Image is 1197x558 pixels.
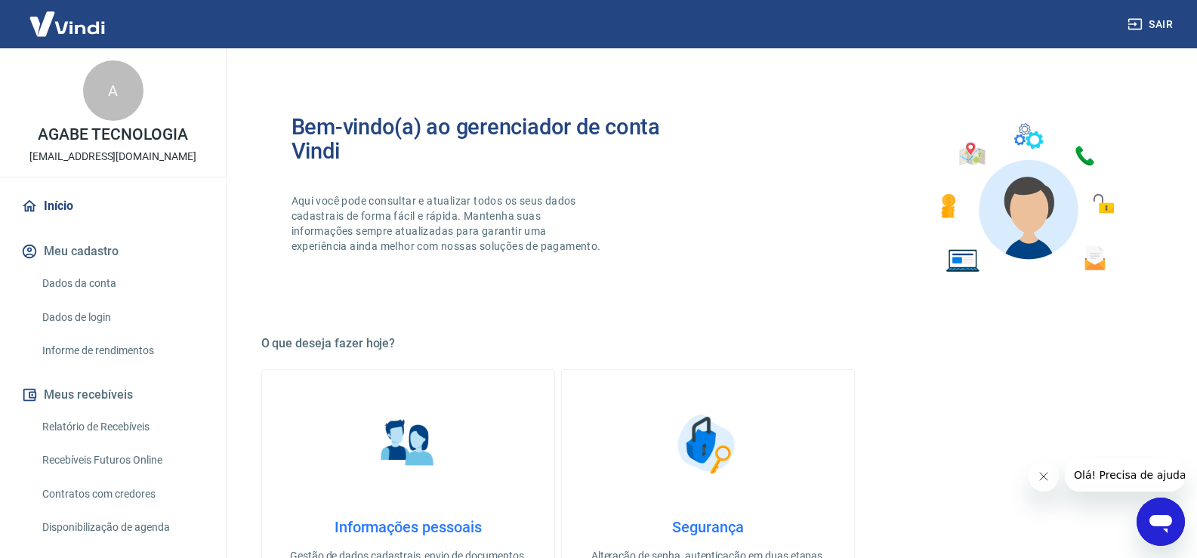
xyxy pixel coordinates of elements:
[1065,458,1185,492] iframe: Mensagem da empresa
[1137,498,1185,546] iframe: Botão para abrir a janela de mensagens
[29,149,196,165] p: [EMAIL_ADDRESS][DOMAIN_NAME]
[36,302,208,333] a: Dados de login
[36,512,208,543] a: Disponibilização de agenda
[1029,461,1059,492] iframe: Fechar mensagem
[36,412,208,442] a: Relatório de Recebíveis
[36,335,208,366] a: Informe de rendimentos
[36,445,208,476] a: Recebíveis Futuros Online
[18,235,208,268] button: Meu cadastro
[1125,11,1179,39] button: Sair
[18,378,208,412] button: Meus recebíveis
[292,115,708,163] h2: Bem-vindo(a) ao gerenciador de conta Vindi
[36,268,208,299] a: Dados da conta
[586,518,830,536] h4: Segurança
[286,518,530,536] h4: Informações pessoais
[261,336,1155,351] h5: O que deseja fazer hoje?
[83,60,143,121] div: A
[9,11,127,23] span: Olá! Precisa de ajuda?
[38,127,187,143] p: AGABE TECNOLOGIA
[18,1,116,47] img: Vindi
[370,406,446,482] img: Informações pessoais
[292,193,604,254] p: Aqui você pode consultar e atualizar todos os seus dados cadastrais de forma fácil e rápida. Mant...
[18,190,208,223] a: Início
[927,115,1125,282] img: Imagem de um avatar masculino com diversos icones exemplificando as funcionalidades do gerenciado...
[670,406,745,482] img: Segurança
[36,479,208,510] a: Contratos com credores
